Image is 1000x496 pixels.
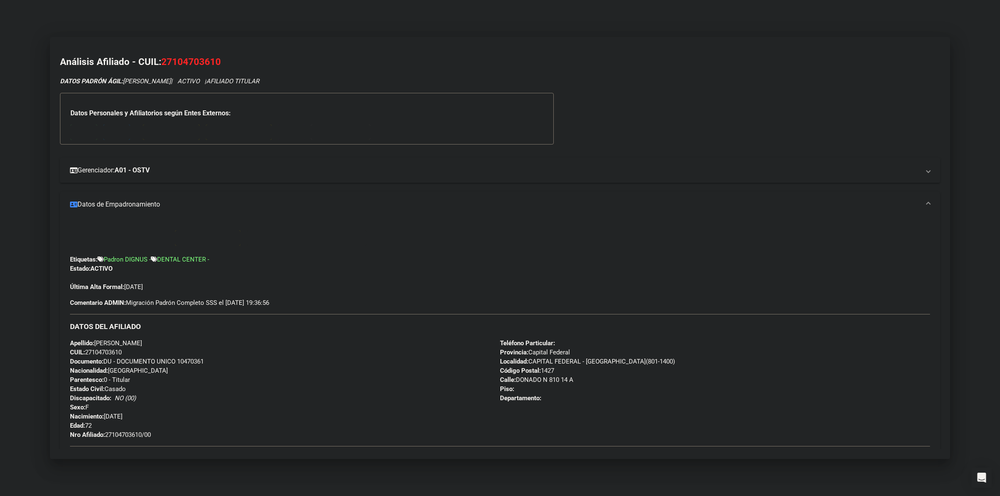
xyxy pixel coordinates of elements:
[500,367,541,374] strong: Código Postal:
[70,299,126,307] strong: Comentario ADMIN:
[247,230,366,246] button: Sin Certificado Discapacidad
[60,77,259,85] i: | ACTIVO |
[70,376,104,384] strong: Parentesco:
[317,129,364,137] strong: Organismos Ext.
[70,431,105,439] strong: Nro Afiliado:
[70,265,90,272] strong: Estado:
[150,129,193,136] span: ARCA Padrón
[70,404,85,411] strong: Sexo:
[70,349,85,356] strong: CUIL:
[157,256,209,263] span: DENTAL CENTER -
[143,125,200,140] button: ARCA Padrón
[70,349,122,356] span: 27104703610
[70,322,930,331] h3: DATOS DEL AFILIADO
[60,158,940,183] mat-expansion-panel-header: Gerenciador:A01 - OSTV
[182,232,192,242] mat-icon: remove_red_eye
[70,230,168,246] button: Enviar Credencial Digital
[500,385,514,393] strong: Piso:
[70,394,111,402] strong: Discapacitado:
[70,422,92,429] span: 72
[500,349,570,356] span: Capital Federal
[500,358,528,365] strong: Localidad:
[500,376,516,384] strong: Calle:
[206,125,272,140] button: ARCA Impuestos
[90,265,112,272] strong: ACTIVO
[115,165,150,175] strong: A01 - OSTV
[70,385,126,393] span: Casado
[70,108,543,118] h3: Datos Personales y Afiliatorios según Entes Externos:
[70,367,108,374] strong: Nacionalidad:
[103,125,130,140] button: FTP
[212,129,265,136] span: ARCA Impuestos
[311,125,370,140] button: Organismos Ext.
[206,77,259,85] span: AFILIADO TITULAR
[70,358,204,365] span: DU - DOCUMENTO UNICO 10470361
[70,283,124,291] strong: Última Alta Formal:
[104,256,151,263] span: Padron DIGNUS -
[70,339,94,347] strong: Apellido:
[70,385,105,393] strong: Estado Civil:
[78,129,90,136] span: SSS
[500,339,555,347] strong: Teléfono Particular:
[500,358,675,365] span: CAPITAL FEDERAL - [GEOGRAPHIC_DATA](801-1400)
[60,77,171,85] span: [PERSON_NAME]
[192,234,234,242] span: Movimientos
[115,394,136,402] i: NO (00)
[500,376,573,384] span: DONADO N 810 14 A
[70,283,143,291] span: [DATE]
[70,404,89,411] span: F
[111,129,122,136] span: FTP
[60,77,123,85] strong: DATOS PADRÓN ÁGIL:
[70,165,920,175] mat-panel-title: Gerenciador:
[70,413,122,420] span: [DATE]
[500,394,541,402] strong: Departamento:
[60,192,940,217] mat-expansion-panel-header: Datos de Empadronamiento
[77,234,162,242] span: Enviar Credencial Digital
[70,367,168,374] span: [GEOGRAPHIC_DATA]
[70,199,920,209] mat-panel-title: Datos de Empadronamiento
[70,298,269,307] span: Migración Padrón Completo SSS el [DATE] 19:36:56
[175,230,240,246] button: Movimientos
[60,55,940,69] h2: Análisis Afiliado - CUIL:
[70,413,104,420] strong: Nacimiento:
[161,56,221,67] span: 27104703610
[70,256,97,263] strong: Etiquetas:
[70,339,142,347] span: [PERSON_NAME]
[500,367,554,374] span: 1427
[500,349,528,356] strong: Provincia:
[70,358,103,365] strong: Documento:
[70,431,151,439] span: 27104703610/00
[972,468,992,488] div: Open Intercom Messenger
[70,422,85,429] strong: Edad:
[70,376,130,384] span: 0 - Titular
[263,234,360,242] span: Sin Certificado Discapacidad
[70,125,97,140] button: SSS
